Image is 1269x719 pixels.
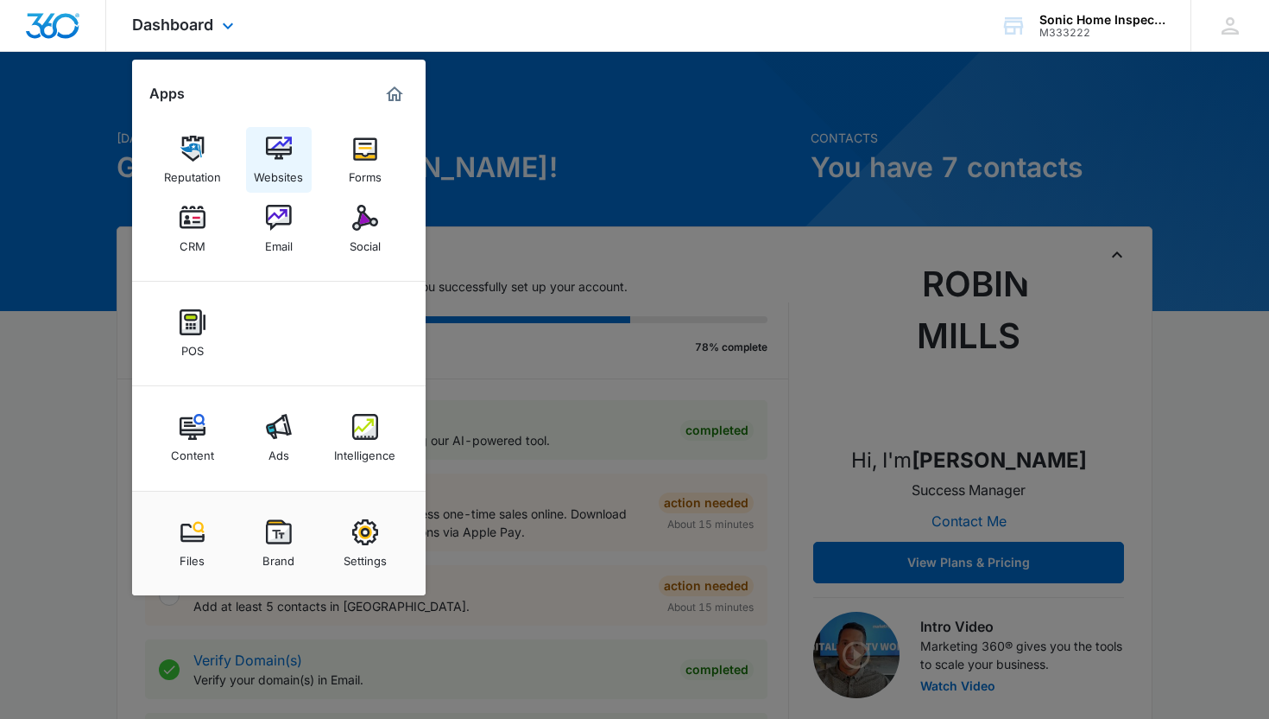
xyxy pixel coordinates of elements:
[160,511,225,576] a: Files
[164,162,221,184] div: Reputation
[180,231,205,253] div: CRM
[180,545,205,568] div: Files
[254,162,303,184] div: Websites
[332,196,398,262] a: Social
[1039,13,1165,27] div: account name
[160,405,225,471] a: Content
[350,231,381,253] div: Social
[246,196,312,262] a: Email
[160,301,225,366] a: POS
[171,440,214,462] div: Content
[332,127,398,193] a: Forms
[160,196,225,262] a: CRM
[381,80,408,108] a: Marketing 360® Dashboard
[268,440,289,462] div: Ads
[1039,27,1165,39] div: account id
[262,545,294,568] div: Brand
[246,127,312,193] a: Websites
[160,127,225,193] a: Reputation
[246,405,312,471] a: Ads
[265,231,293,253] div: Email
[246,511,312,576] a: Brand
[349,162,382,184] div: Forms
[181,335,204,358] div: POS
[332,511,398,576] a: Settings
[132,16,213,34] span: Dashboard
[344,545,387,568] div: Settings
[332,405,398,471] a: Intelligence
[334,440,395,462] div: Intelligence
[149,86,185,102] h2: Apps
